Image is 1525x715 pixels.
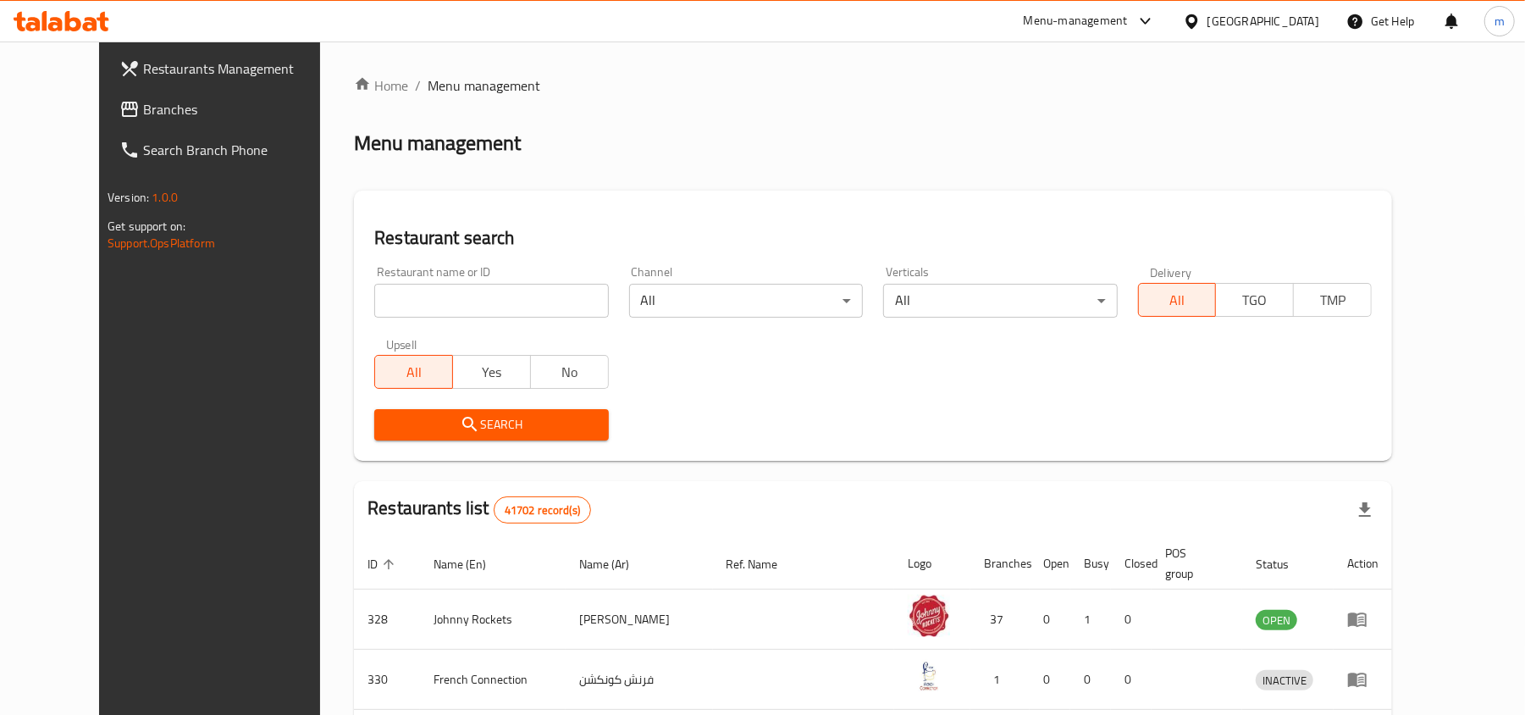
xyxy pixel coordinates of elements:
div: Menu [1347,609,1379,629]
a: Home [354,75,408,96]
a: Support.OpsPlatform [108,232,215,254]
div: Export file [1345,490,1385,530]
div: All [883,284,1117,318]
span: INACTIVE [1256,671,1313,690]
span: Branches [143,99,340,119]
span: Name (Ar) [579,554,651,574]
span: 1.0.0 [152,186,178,208]
li: / [415,75,421,96]
td: 0 [1111,590,1152,650]
span: All [1146,288,1210,313]
span: Search Branch Phone [143,140,340,160]
span: No [538,360,602,385]
span: All [382,360,446,385]
th: Action [1334,538,1392,590]
td: Johnny Rockets [420,590,566,650]
td: 0 [1030,650,1070,710]
nav: breadcrumb [354,75,1392,96]
button: Search [374,409,608,441]
button: Yes [452,355,531,389]
div: [GEOGRAPHIC_DATA] [1207,12,1319,30]
button: All [374,355,453,389]
th: Branches [970,538,1030,590]
h2: Restaurants list [367,496,591,524]
h2: Restaurant search [374,225,1372,251]
span: Ref. Name [727,554,800,574]
span: Restaurants Management [143,58,340,79]
span: Search [388,414,594,435]
span: Get support on: [108,215,185,237]
span: m [1495,12,1505,30]
button: No [530,355,609,389]
div: INACTIVE [1256,670,1313,690]
td: 37 [970,590,1030,650]
span: TGO [1223,288,1287,313]
th: Closed [1111,538,1152,590]
span: ID [367,554,400,574]
span: Name (En) [434,554,508,574]
td: فرنش كونكشن [566,650,713,710]
td: 328 [354,590,420,650]
span: 41702 record(s) [495,502,590,518]
span: Menu management [428,75,540,96]
span: Status [1256,554,1311,574]
span: TMP [1301,288,1365,313]
span: POS group [1165,543,1222,584]
a: Restaurants Management [106,48,354,89]
span: OPEN [1256,611,1297,630]
div: Menu-management [1024,11,1128,31]
a: Search Branch Phone [106,130,354,170]
td: [PERSON_NAME] [566,590,713,650]
button: All [1138,283,1217,317]
img: Johnny Rockets [908,595,950,637]
div: Total records count [494,496,591,524]
img: French Connection [908,655,950,697]
th: Open [1030,538,1070,590]
input: Search for restaurant name or ID.. [374,284,608,318]
td: French Connection [420,650,566,710]
td: 0 [1030,590,1070,650]
h2: Menu management [354,130,521,157]
label: Delivery [1150,266,1192,278]
td: 0 [1111,650,1152,710]
td: 330 [354,650,420,710]
div: Menu [1347,669,1379,690]
span: Version: [108,186,149,208]
button: TGO [1215,283,1294,317]
button: TMP [1293,283,1372,317]
span: Yes [460,360,524,385]
td: 0 [1070,650,1111,710]
div: All [629,284,863,318]
label: Upsell [386,338,417,350]
th: Logo [894,538,970,590]
a: Branches [106,89,354,130]
td: 1 [970,650,1030,710]
th: Busy [1070,538,1111,590]
td: 1 [1070,590,1111,650]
